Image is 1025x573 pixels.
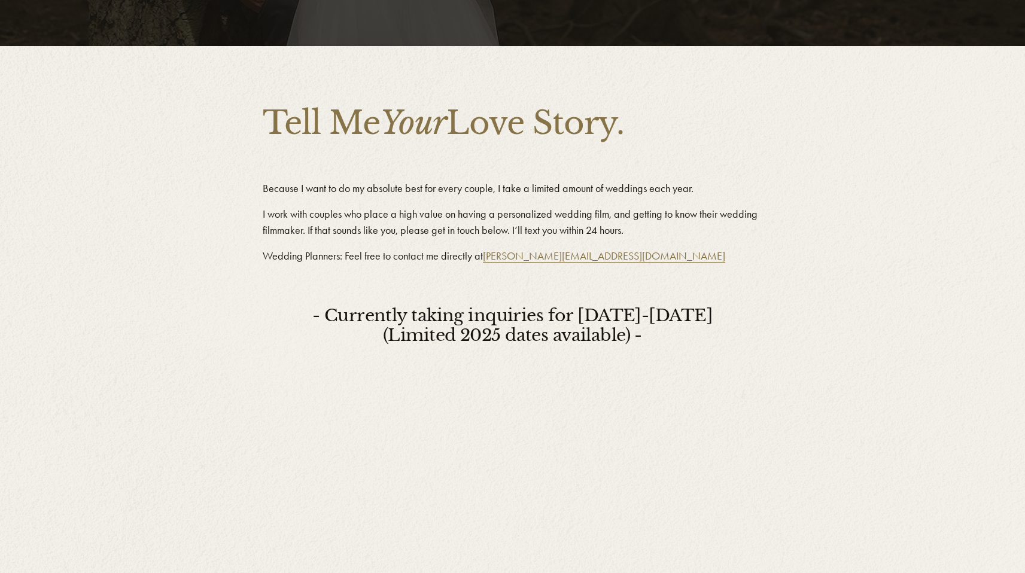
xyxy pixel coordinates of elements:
p: Wedding Planners: Feel free to contact me directly at [263,248,762,264]
p: I work with couples who place a high value on having a personalized wedding film, and getting to ... [263,206,762,239]
a: [PERSON_NAME][EMAIL_ADDRESS][DOMAIN_NAME] [483,249,725,263]
span: Tell Me Love Story. [263,103,624,142]
p: Because I want to do my absolute best for every couple, I take a limited amount of weddings each ... [263,181,762,197]
h4: - Currently taking inquiries for [DATE]-[DATE] (Limited 2025 dates available) - [263,306,762,345]
em: Your [380,103,447,142]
